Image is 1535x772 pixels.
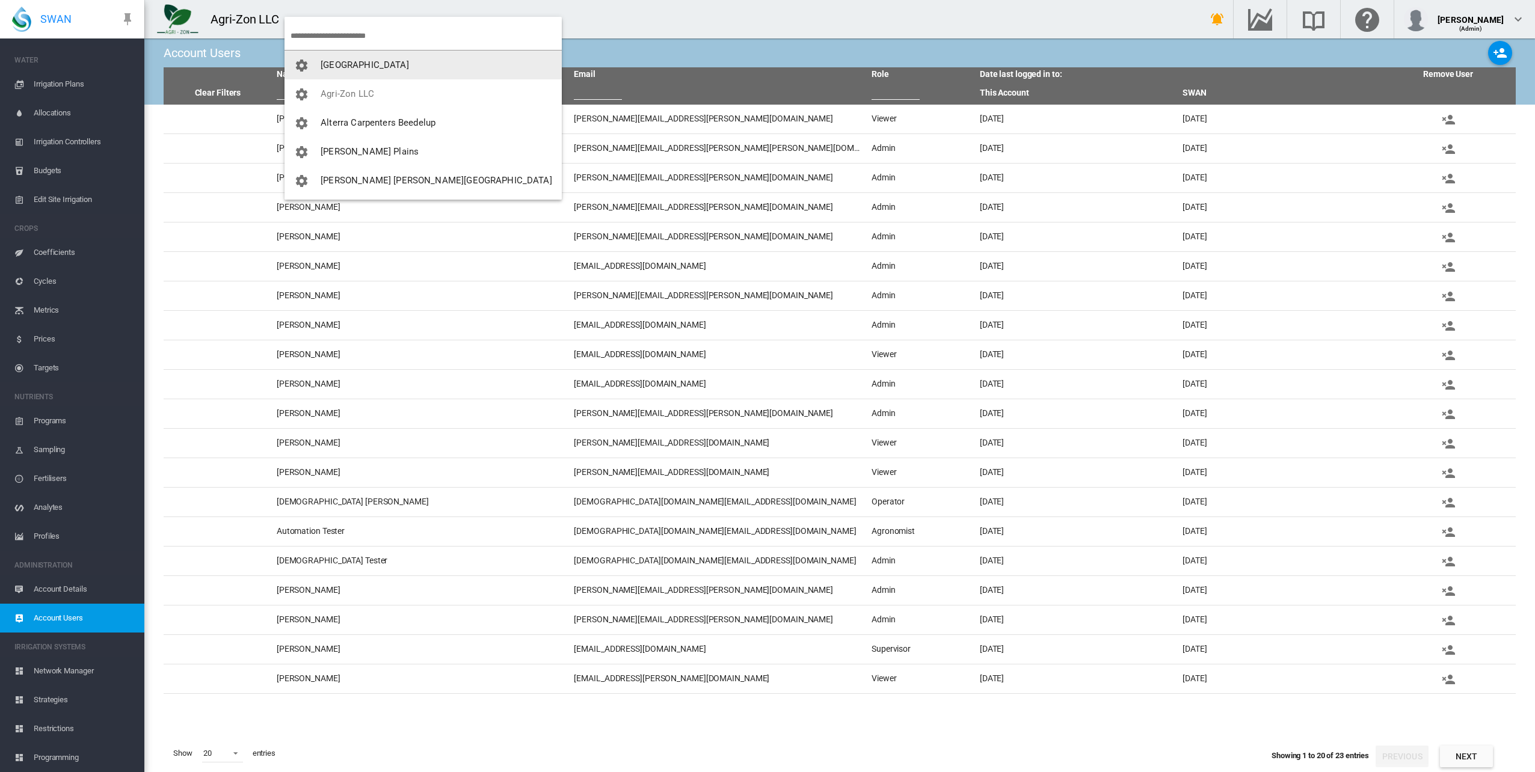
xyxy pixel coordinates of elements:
md-icon: icon-cog [294,145,309,159]
md-icon: icon-cog [294,87,309,102]
md-icon: icon-cog [294,116,309,130]
span: Agri-Zon LLC [321,88,374,99]
span: [PERSON_NAME] Plains [321,146,419,157]
button: You have 'Admin' permissions to Alterra Carpenters Beedelup [285,108,562,137]
md-icon: icon-cog [294,174,309,188]
button: You have 'Admin' permissions to QA June Edit [285,195,562,224]
md-icon: icon-cog [294,58,309,73]
button: You have 'Admin' permissions to Anna Plains [285,137,562,166]
button: You have 'Admin' permissions to Adelaide High School [285,51,562,79]
span: [GEOGRAPHIC_DATA] [321,60,409,70]
button: You have 'Admin' permissions to Agri-Zon LLC [285,79,562,108]
button: You have 'Admin' permissions to Fogarty Wines - Rowe Road [285,166,562,195]
span: Alterra Carpenters Beedelup [321,117,435,128]
span: [PERSON_NAME] [PERSON_NAME][GEOGRAPHIC_DATA] [321,175,552,186]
